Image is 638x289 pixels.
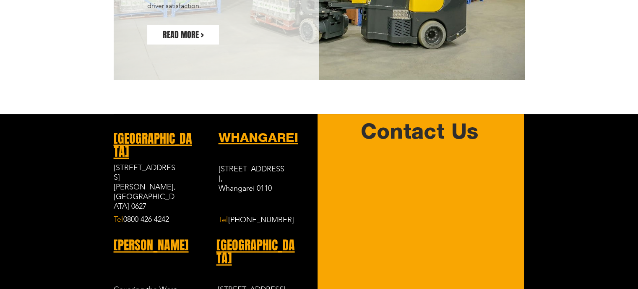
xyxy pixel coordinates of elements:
[123,216,169,223] a: 0800 426 4242
[219,184,272,193] span: Whangarei 0110
[114,238,189,253] a: [PERSON_NAME]
[147,25,219,45] a: READ MORE >
[114,236,189,255] span: [PERSON_NAME]
[328,120,512,143] h2: Contact Us
[114,215,123,224] span: Tel
[221,174,223,183] span: ,
[216,238,295,266] a: [GEOGRAPHIC_DATA]
[114,131,192,160] a: [GEOGRAPHIC_DATA]
[228,215,294,224] span: [PHONE_NUMBER]
[114,163,176,192] span: [STREET_ADDRESS][PERSON_NAME],
[219,215,228,224] span: Tel
[219,130,298,145] a: WHANGAREI
[163,29,203,41] span: READ MORE >
[228,217,294,223] a: [PHONE_NUMBER]
[216,236,295,268] span: [GEOGRAPHIC_DATA]
[123,215,169,224] span: 0800 426 4242
[219,164,284,183] span: [STREET_ADDRESS]
[114,129,192,161] span: [GEOGRAPHIC_DATA]
[114,192,174,211] span: [GEOGRAPHIC_DATA] 0627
